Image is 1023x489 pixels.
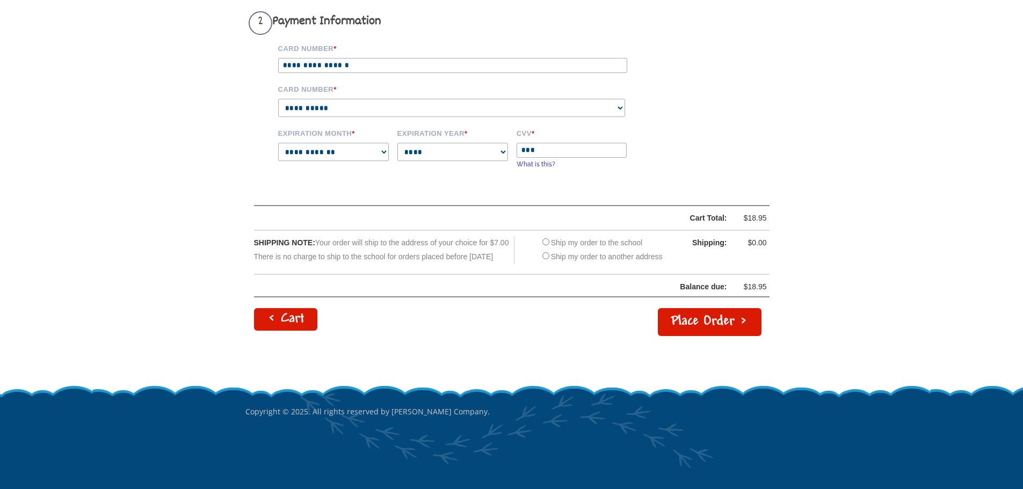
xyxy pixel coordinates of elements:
[517,160,555,168] a: What is this?
[673,236,727,250] div: Shipping:
[735,236,767,250] div: $0.00
[245,384,778,439] p: Copyright © 2025. All rights reserved by [PERSON_NAME] Company.
[249,11,643,35] h3: Payment Information
[397,128,509,137] label: Expiration Year
[278,128,390,137] label: Expiration Month
[540,236,663,263] div: Ship my order to the school Ship my order to another address
[658,308,761,336] button: Place Order >
[249,11,272,35] span: 2
[735,211,767,225] div: $18.95
[254,238,315,247] span: SHIPPING NOTE:
[735,280,767,294] div: $18.95
[254,236,515,263] div: Your order will ship to the address of your choice for $7.00 There is no charge to ship to the sc...
[281,211,727,225] div: Cart Total:
[255,280,727,294] div: Balance due:
[278,43,643,53] label: Card Number
[278,84,643,93] label: Card Number
[517,128,628,137] label: CVV
[254,308,317,331] a: < Cart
